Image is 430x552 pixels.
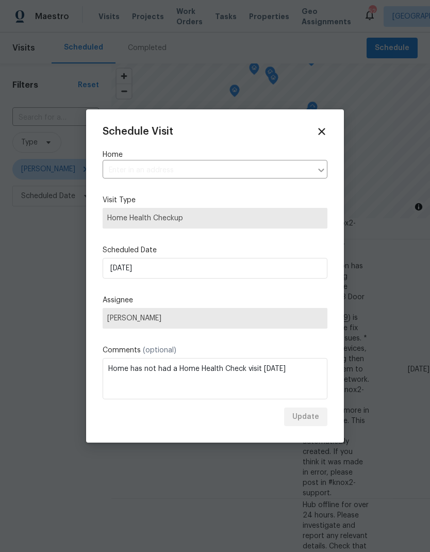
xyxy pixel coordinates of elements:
[103,295,327,305] label: Assignee
[103,126,173,137] span: Schedule Visit
[103,258,327,279] input: M/D/YYYY
[103,245,327,255] label: Scheduled Date
[103,195,327,205] label: Visit Type
[316,126,327,137] span: Close
[143,347,176,354] span: (optional)
[103,358,327,399] textarea: Home has not had a Home Health Check visit [DATE]
[103,150,327,160] label: Home
[103,163,312,178] input: Enter in an address
[107,314,323,322] span: [PERSON_NAME]
[107,213,323,223] span: Home Health Checkup
[103,345,327,355] label: Comments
